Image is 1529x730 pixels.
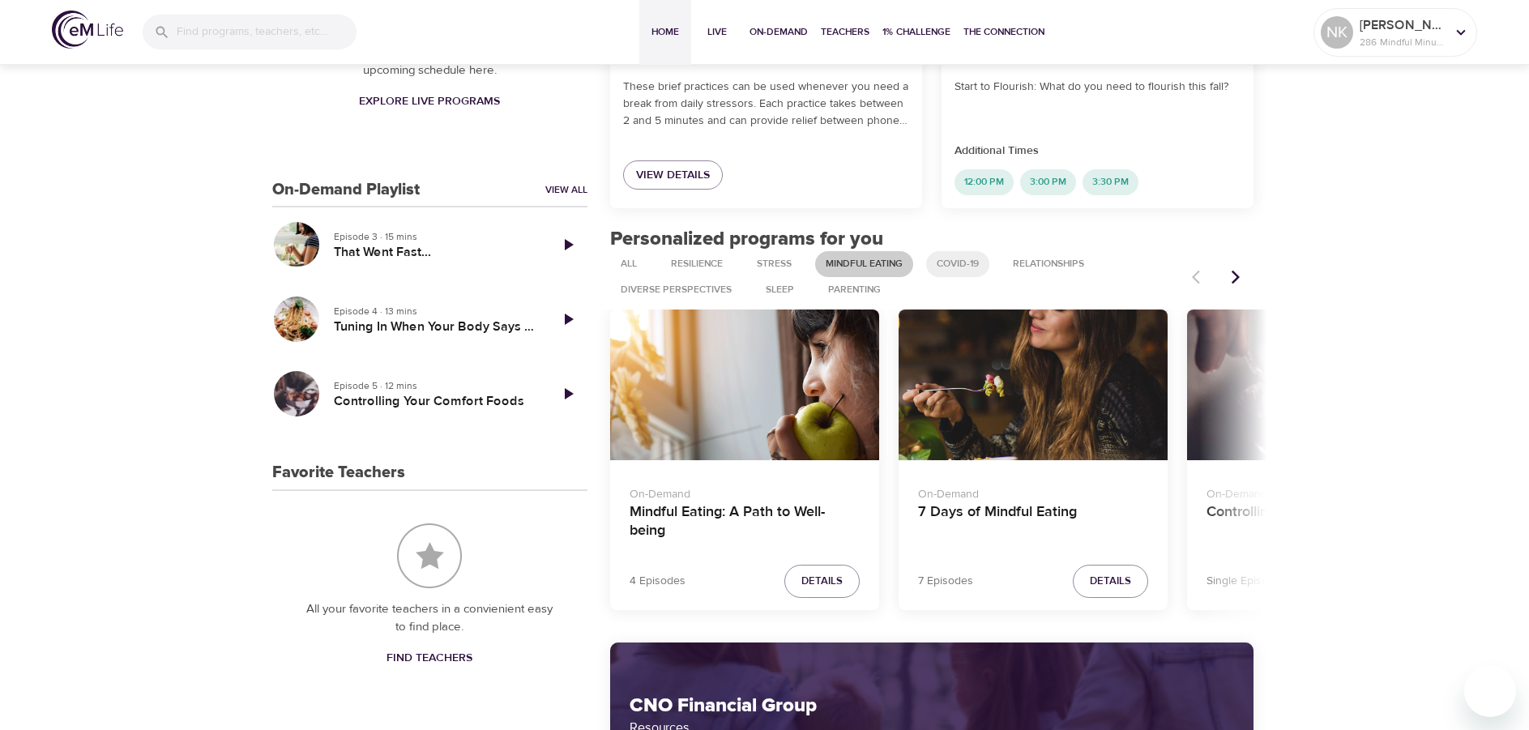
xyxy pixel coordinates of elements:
span: COVID-19 [927,257,989,271]
button: Tuning In When Your Body Says Enough [272,295,321,344]
div: 3:00 PM [1020,169,1076,195]
p: On-Demand [918,480,1148,503]
p: Start to Flourish: What do you need to flourish this fall? [955,79,1241,96]
h4: 7 Days of Mindful Eating [918,503,1148,542]
img: logo [52,11,123,49]
h5: Controlling Your Comfort Foods [334,393,536,410]
span: Details [801,572,843,591]
h5: That Went Fast... [334,244,536,261]
a: Explore Live Programs [352,87,506,117]
p: These brief practices can be used whenever you need a break from daily stressors. Each practice t... [623,79,909,130]
iframe: Button to launch messaging window [1464,665,1516,717]
button: Controlling Your Comfort Foods [272,369,321,418]
button: Details [1073,565,1148,598]
a: Play Episode [549,225,587,264]
a: Play Episode [549,300,587,339]
span: Home [646,23,685,41]
a: Play Episode [549,374,587,413]
div: Diverse Perspectives [610,277,742,303]
div: Relationships [1002,251,1095,277]
h2: CNO Financial Group [630,694,1235,718]
div: Stress [746,251,802,277]
div: Sleep [755,277,805,303]
h3: On-Demand Playlist [272,181,420,199]
div: 12:00 PM [955,169,1014,195]
span: All [611,257,647,271]
button: Mindful Eating: A Path to Well-being [610,310,879,461]
div: NK [1321,16,1353,49]
span: Resilience [661,257,732,271]
span: Explore Live Programs [359,92,500,112]
input: Find programs, teachers, etc... [177,15,357,49]
p: 7 Episodes [918,573,973,590]
span: Teachers [821,23,869,41]
span: 3:00 PM [1020,175,1076,189]
span: View Details [636,165,710,186]
button: Controlling Your Comfort Foods [1187,310,1456,461]
span: Mindful Eating [816,257,912,271]
a: View Details [623,160,723,190]
button: That Went Fast... [272,220,321,269]
span: 3:30 PM [1083,175,1138,189]
h5: Tuning In When Your Body Says Enough [334,318,536,335]
p: Episode 3 · 15 mins [334,229,536,244]
span: Stress [747,257,801,271]
div: 3:30 PM [1083,169,1138,195]
h3: Favorite Teachers [272,463,405,482]
p: On-Demand [630,480,860,503]
button: Details [784,565,860,598]
span: Sleep [756,283,804,297]
p: All your favorite teachers in a convienient easy to find place. [305,600,555,637]
p: [PERSON_NAME] [1360,15,1446,35]
span: Parenting [818,283,890,297]
p: Episode 5 · 12 mins [334,378,536,393]
p: Additional Times [955,143,1241,160]
span: The Connection [963,23,1044,41]
p: 4 Episodes [630,573,685,590]
img: Favorite Teachers [397,523,462,588]
span: Live [698,23,737,41]
span: Relationships [1003,257,1094,271]
p: Episode 4 · 13 mins [334,304,536,318]
a: Find Teachers [380,643,479,673]
button: 7 Days of Mindful Eating [899,310,1168,461]
span: On-Demand [750,23,808,41]
span: Find Teachers [387,648,472,668]
div: Parenting [818,277,891,303]
div: All [610,251,647,277]
span: Diverse Perspectives [611,283,741,297]
a: View All [545,183,587,197]
div: Mindful Eating [815,251,913,277]
span: 12:00 PM [955,175,1014,189]
p: On-Demand [1207,480,1437,503]
h4: Controlling Your Comfort Foods [1207,503,1437,542]
h4: Mindful Eating: A Path to Well-being [630,503,860,542]
h2: Personalized programs for you [610,228,1254,251]
div: Resilience [660,251,733,277]
p: 286 Mindful Minutes [1360,35,1446,49]
div: COVID-19 [926,251,989,277]
span: Details [1090,572,1131,591]
p: Single Episode [1207,573,1281,590]
span: 1% Challenge [882,23,950,41]
button: Next items [1218,259,1254,295]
